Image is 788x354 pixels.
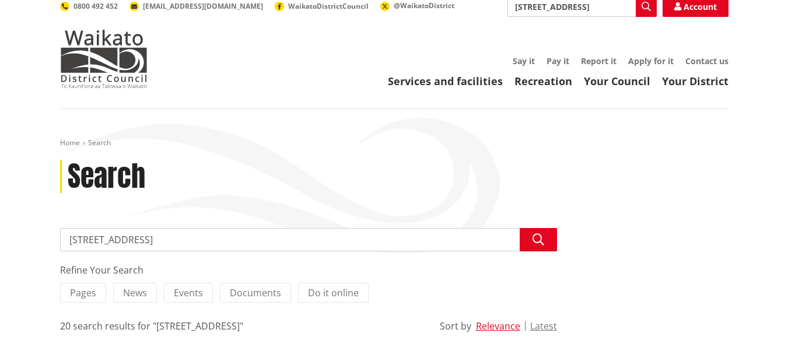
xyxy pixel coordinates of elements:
[230,286,281,299] span: Documents
[70,286,96,299] span: Pages
[388,74,503,88] a: Services and facilities
[60,1,118,11] a: 0800 492 452
[662,74,729,88] a: Your District
[380,1,454,10] a: @WaikatoDistrict
[628,55,674,66] a: Apply for it
[685,55,729,66] a: Contact us
[129,1,263,11] a: [EMAIL_ADDRESS][DOMAIN_NAME]
[547,55,569,66] a: Pay it
[60,263,557,277] div: Refine Your Search
[581,55,617,66] a: Report it
[514,74,572,88] a: Recreation
[60,30,148,88] img: Waikato District Council - Te Kaunihera aa Takiwaa o Waikato
[88,138,111,148] span: Search
[174,286,203,299] span: Events
[476,321,520,331] button: Relevance
[530,321,557,331] button: Latest
[734,305,776,347] iframe: Messenger Launcher
[275,1,369,11] a: WaikatoDistrictCouncil
[288,1,369,11] span: WaikatoDistrictCouncil
[60,228,557,251] input: Search input
[308,286,359,299] span: Do it online
[60,138,729,148] nav: breadcrumb
[60,319,243,333] div: 20 search results for "[STREET_ADDRESS]"
[513,55,535,66] a: Say it
[143,1,263,11] span: [EMAIL_ADDRESS][DOMAIN_NAME]
[73,1,118,11] span: 0800 492 452
[123,286,147,299] span: News
[60,138,80,148] a: Home
[68,160,145,194] h1: Search
[394,1,454,10] span: @WaikatoDistrict
[440,319,471,333] div: Sort by
[584,74,650,88] a: Your Council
